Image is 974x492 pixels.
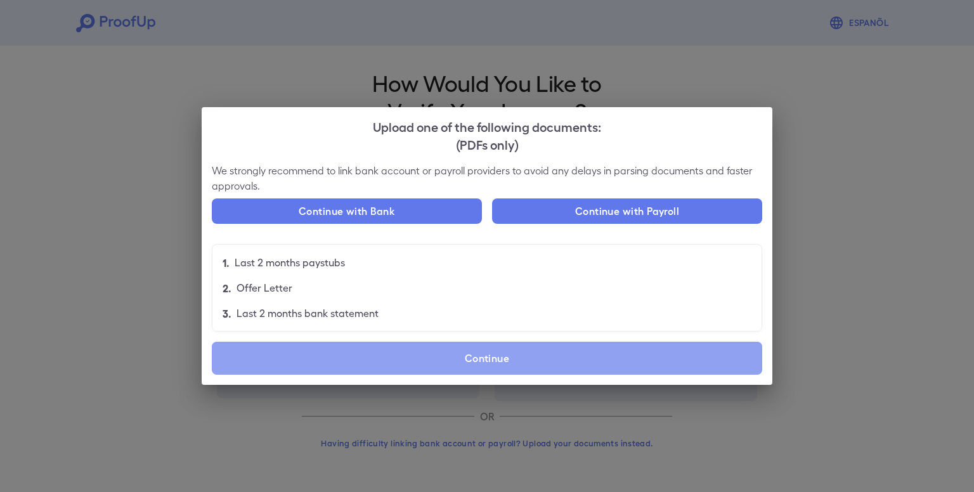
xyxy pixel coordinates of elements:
[202,107,772,163] h2: Upload one of the following documents:
[235,255,345,270] p: Last 2 months paystubs
[492,198,762,224] button: Continue with Payroll
[237,280,292,295] p: Offer Letter
[212,163,762,193] p: We strongly recommend to link bank account or payroll providers to avoid any delays in parsing do...
[223,255,230,270] p: 1.
[237,306,379,321] p: Last 2 months bank statement
[212,342,762,375] label: Continue
[212,135,762,153] div: (PDFs only)
[212,198,482,224] button: Continue with Bank
[223,306,231,321] p: 3.
[223,280,231,295] p: 2.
